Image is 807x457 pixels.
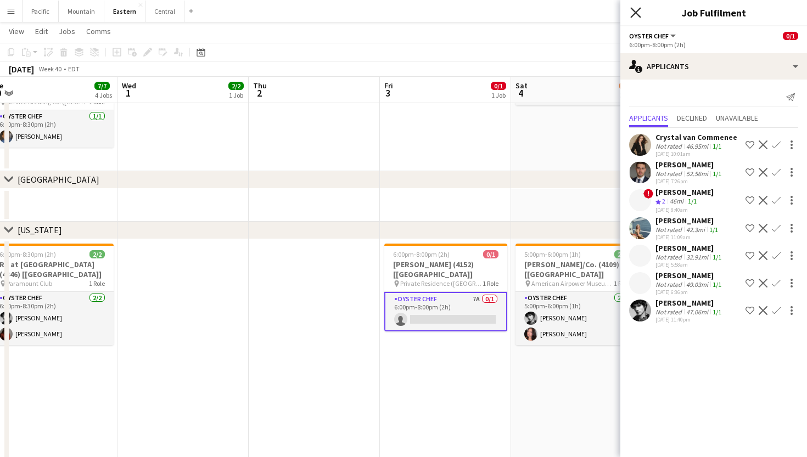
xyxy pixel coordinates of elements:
[483,279,498,287] span: 1 Role
[122,81,136,91] span: Wed
[713,308,721,316] app-skills-label: 1/1
[384,81,393,91] span: Fri
[531,279,614,287] span: American Airpower Museum ([GEOGRAPHIC_DATA], [GEOGRAPHIC_DATA])
[515,81,528,91] span: Sat
[716,114,758,122] span: Unavailable
[89,279,105,287] span: 1 Role
[59,26,75,36] span: Jobs
[655,261,724,268] div: [DATE] 5:58am
[619,82,635,90] span: 6/7
[620,5,807,20] h3: Job Fulfilment
[384,259,507,279] h3: [PERSON_NAME] (4152) [[GEOGRAPHIC_DATA]]
[614,250,630,258] span: 2/2
[384,244,507,331] app-job-card: 6:00pm-8:00pm (2h)0/1[PERSON_NAME] (4152) [[GEOGRAPHIC_DATA]] Private Residence ([GEOGRAPHIC_DATA...
[54,24,80,38] a: Jobs
[145,1,184,22] button: Central
[713,142,721,150] app-skills-label: 1/1
[655,216,720,225] div: [PERSON_NAME]
[23,1,59,22] button: Pacific
[662,197,665,205] span: 2
[35,26,48,36] span: Edit
[713,253,721,261] app-skills-label: 1/1
[86,26,111,36] span: Comms
[655,150,737,157] div: [DATE] 10:01am
[68,65,80,73] div: EDT
[655,225,684,234] div: Not rated
[9,26,24,36] span: View
[515,259,638,279] h3: [PERSON_NAME]/Co. (4109) [[GEOGRAPHIC_DATA]]
[713,170,721,178] app-skills-label: 1/1
[491,82,506,90] span: 0/1
[9,64,34,75] div: [DATE]
[18,224,62,235] div: [US_STATE]
[620,91,637,99] div: 3 Jobs
[655,298,724,308] div: [PERSON_NAME]
[655,308,684,316] div: Not rated
[684,308,710,316] div: 47.06mi
[655,132,737,142] div: Crystal van Commenee
[36,65,64,73] span: Week 40
[120,87,136,99] span: 1
[655,280,684,289] div: Not rated
[393,250,450,258] span: 6:00pm-8:00pm (2h)
[684,280,710,289] div: 49.03mi
[251,87,267,99] span: 2
[709,225,718,234] app-skills-label: 1/1
[515,292,638,345] app-card-role: Oyster Chef2/25:00pm-6:00pm (1h)[PERSON_NAME][PERSON_NAME]
[684,225,707,234] div: 42.3mi
[629,114,668,122] span: Applicants
[94,82,110,90] span: 7/7
[4,24,29,38] a: View
[655,253,684,261] div: Not rated
[629,41,798,49] div: 6:00pm-8:00pm (2h)
[688,197,697,205] app-skills-label: 1/1
[515,244,638,345] app-job-card: 5:00pm-6:00pm (1h)2/2[PERSON_NAME]/Co. (4109) [[GEOGRAPHIC_DATA]] American Airpower Museum ([GEOG...
[228,82,244,90] span: 2/2
[783,32,798,40] span: 0/1
[713,280,721,289] app-skills-label: 1/1
[655,289,724,296] div: [DATE] 6:36pm
[684,142,710,150] div: 46.95mi
[655,243,724,253] div: [PERSON_NAME]
[104,1,145,22] button: Eastern
[7,279,52,287] span: Paramount Club
[684,253,710,261] div: 32.91mi
[655,316,724,323] div: [DATE] 11:40pm
[655,206,714,213] div: [DATE] 8:40am
[82,24,115,38] a: Comms
[514,87,528,99] span: 4
[655,187,714,197] div: [PERSON_NAME]
[400,279,483,287] span: Private Residence ([GEOGRAPHIC_DATA], [GEOGRAPHIC_DATA])
[668,197,686,206] div: 46mi
[384,292,507,331] app-card-role: Oyster Chef7A0/16:00pm-8:00pm (2h)
[655,160,724,170] div: [PERSON_NAME]
[643,189,653,199] span: !
[491,91,506,99] div: 1 Job
[655,270,724,280] div: [PERSON_NAME]
[614,279,630,287] span: 1 Role
[629,32,677,40] button: Oyster Chef
[677,114,707,122] span: Declined
[655,170,684,178] div: Not rated
[524,250,581,258] span: 5:00pm-6:00pm (1h)
[18,174,99,185] div: [GEOGRAPHIC_DATA]
[629,32,669,40] span: Oyster Chef
[655,178,724,185] div: [DATE] 7:26pm
[31,24,52,38] a: Edit
[95,91,112,99] div: 4 Jobs
[655,142,684,150] div: Not rated
[229,91,243,99] div: 1 Job
[383,87,393,99] span: 3
[620,53,807,80] div: Applicants
[655,234,720,241] div: [DATE] 11:09am
[253,81,267,91] span: Thu
[59,1,104,22] button: Mountain
[684,170,710,178] div: 52.56mi
[483,250,498,258] span: 0/1
[89,250,105,258] span: 2/2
